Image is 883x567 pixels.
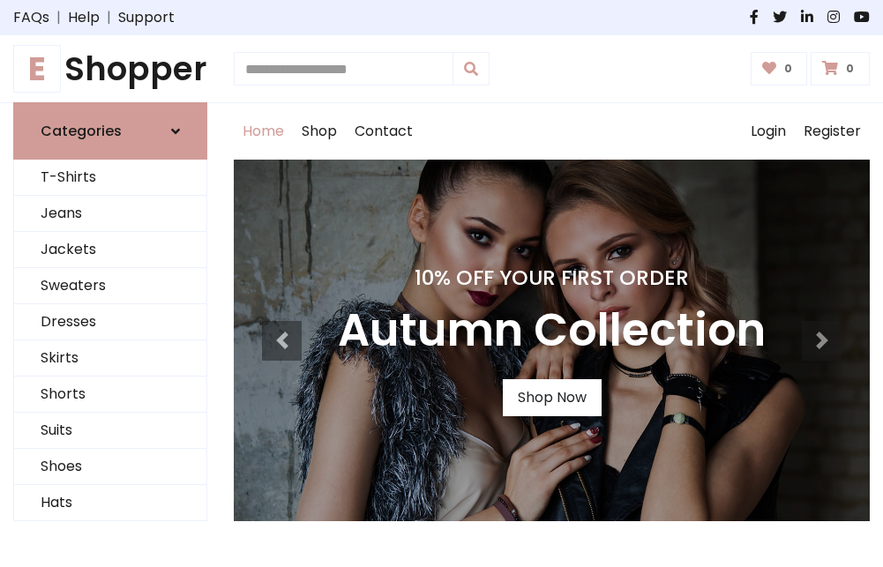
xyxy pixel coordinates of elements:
[14,340,206,377] a: Skirts
[234,103,293,160] a: Home
[338,265,766,290] h4: 10% Off Your First Order
[49,7,68,28] span: |
[13,7,49,28] a: FAQs
[100,7,118,28] span: |
[14,268,206,304] a: Sweaters
[68,7,100,28] a: Help
[118,7,175,28] a: Support
[751,52,808,86] a: 0
[346,103,422,160] a: Contact
[41,123,122,139] h6: Categories
[14,232,206,268] a: Jackets
[14,449,206,485] a: Shoes
[795,103,870,160] a: Register
[14,377,206,413] a: Shorts
[338,304,766,358] h3: Autumn Collection
[13,102,207,160] a: Categories
[14,196,206,232] a: Jeans
[742,103,795,160] a: Login
[14,413,206,449] a: Suits
[13,49,207,88] a: EShopper
[811,52,870,86] a: 0
[14,160,206,196] a: T-Shirts
[14,485,206,521] a: Hats
[13,45,61,93] span: E
[14,304,206,340] a: Dresses
[780,61,797,77] span: 0
[293,103,346,160] a: Shop
[503,379,602,416] a: Shop Now
[13,49,207,88] h1: Shopper
[842,61,858,77] span: 0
